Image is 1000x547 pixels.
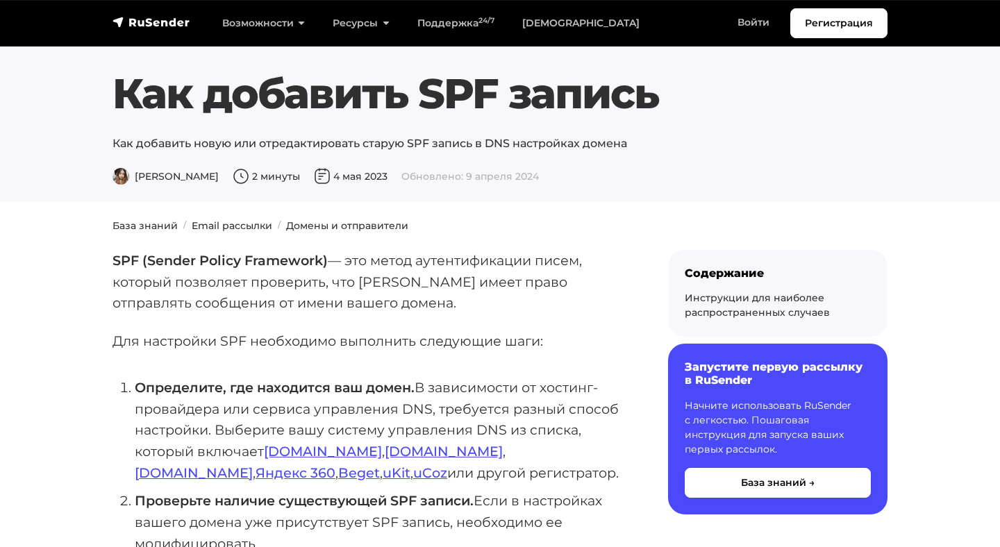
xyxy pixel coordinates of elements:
[112,330,624,352] p: Для настройки SPF необходимо выполнить следующие шаги:
[112,15,190,29] img: RuSender
[724,8,783,37] a: Войти
[685,468,871,498] button: База знаний →
[112,69,887,119] h1: Как добавить SPF запись
[112,135,887,152] p: Как добавить новую или отредактировать старую SPF запись в DNS настройках домена
[314,170,387,183] span: 4 мая 2023
[685,360,871,387] h6: Запустите первую рассылку в RuSender
[383,464,410,481] a: uKit
[338,464,380,481] a: Beget
[385,443,503,460] a: [DOMAIN_NAME]
[112,170,219,183] span: [PERSON_NAME]
[264,443,382,460] a: [DOMAIN_NAME]
[668,344,887,514] a: Запустите первую рассылку в RuSender Начните использовать RuSender с легкостью. Пошаговая инструк...
[256,464,335,481] a: Яндекс 360
[413,464,447,481] a: uCoz
[135,492,474,509] strong: Проверьте наличие существующей SPF записи.
[135,377,624,484] li: В зависимости от хостинг-провайдера или сервиса управления DNS, требуется разный способ настройки...
[135,464,253,481] a: [DOMAIN_NAME]
[685,398,871,457] p: Начните использовать RuSender с легкостью. Пошаговая инструкция для запуска ваших первых рассылок.
[112,219,178,232] a: База знаний
[208,9,319,37] a: Возможности
[233,170,300,183] span: 2 минуты
[104,219,896,233] nav: breadcrumb
[135,379,415,396] strong: Определите, где находится ваш домен.
[233,168,249,185] img: Время чтения
[685,267,871,280] div: Содержание
[401,170,539,183] span: Обновлено: 9 апреля 2024
[478,16,494,25] sup: 24/7
[112,252,328,269] strong: SPF (Sender Policy Framework)
[790,8,887,38] a: Регистрация
[112,250,624,314] p: — это метод аутентификации писем, который позволяет проверить, что [PERSON_NAME] имеет право отпр...
[192,219,272,232] a: Email рассылки
[314,168,331,185] img: Дата публикации
[685,292,830,319] a: Инструкции для наиболее распространенных случаев
[508,9,653,37] a: [DEMOGRAPHIC_DATA]
[403,9,508,37] a: Поддержка24/7
[286,219,408,232] a: Домены и отправители
[319,9,403,37] a: Ресурсы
